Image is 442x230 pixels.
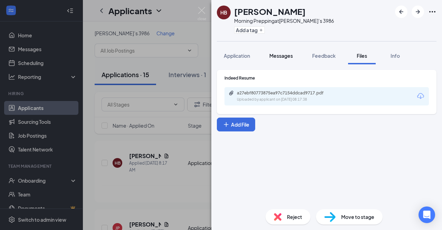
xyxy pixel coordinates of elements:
[416,92,425,100] svg: Download
[357,53,367,59] span: Files
[224,75,429,81] div: Indeed Resume
[217,118,255,131] button: Add FilePlus
[397,8,405,16] svg: ArrowLeftNew
[229,90,340,102] a: Paperclipa27ebf80773875ea97c7154ddcad9717.pdfUploaded by applicant on [DATE] 08:17:38
[224,53,250,59] span: Application
[237,97,340,102] div: Uploaded by applicant on [DATE] 08:17:38
[414,8,422,16] svg: ArrowRight
[220,9,227,16] div: HB
[259,28,263,32] svg: Plus
[341,213,374,221] span: Move to stage
[419,206,435,223] div: Open Intercom Messenger
[391,53,400,59] span: Info
[287,213,302,221] span: Reject
[234,6,306,17] h1: [PERSON_NAME]
[428,8,436,16] svg: Ellipses
[229,90,234,96] svg: Paperclip
[395,6,407,18] button: ArrowLeftNew
[223,121,230,128] svg: Plus
[234,17,334,24] div: Morning Prepping at [PERSON_NAME]’s 3986
[412,6,424,18] button: ArrowRight
[269,53,293,59] span: Messages
[234,26,265,34] button: PlusAdd a tag
[237,90,334,96] div: a27ebf80773875ea97c7154ddcad9717.pdf
[312,53,336,59] span: Feedback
